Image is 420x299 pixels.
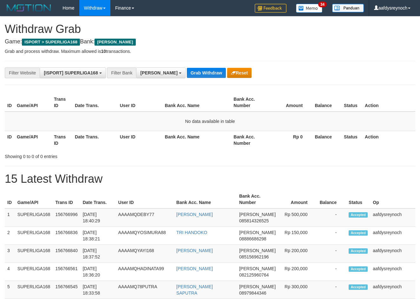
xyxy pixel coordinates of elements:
[116,263,174,281] td: AAAAMQHADINATA99
[15,208,53,227] td: SUPERLIGA168
[80,245,116,263] td: [DATE] 18:37:52
[268,93,312,111] th: Amount
[80,208,116,227] td: [DATE] 18:40:29
[255,4,286,13] img: Feedback.jpg
[362,131,415,149] th: Action
[278,281,317,299] td: Rp 300,000
[72,93,117,111] th: Date Trans.
[5,3,53,13] img: MOTION_logo.png
[349,212,368,218] span: Accepted
[317,263,346,281] td: -
[346,190,370,208] th: Status
[22,39,80,46] span: ISPORT > SUPERLIGA168
[53,263,80,281] td: 156766561
[317,190,346,208] th: Balance
[176,230,207,235] a: TRI HANDOKO
[80,281,116,299] td: [DATE] 18:33:58
[318,2,327,7] span: 34
[136,67,185,78] button: [PERSON_NAME]
[341,131,362,149] th: Status
[80,263,116,281] td: [DATE] 18:36:20
[227,68,252,78] button: Reset
[5,67,40,78] div: Filter Website
[5,93,14,111] th: ID
[278,208,317,227] td: Rp 500,000
[5,23,415,35] h1: Withdraw Grab
[349,266,368,272] span: Accepted
[278,227,317,245] td: Rp 150,000
[117,131,162,149] th: User ID
[80,190,116,208] th: Date Trans.
[117,93,162,111] th: User ID
[15,227,53,245] td: SUPERLIGA168
[51,131,72,149] th: Trans ID
[362,93,415,111] th: Action
[239,266,276,271] span: [PERSON_NAME]
[5,151,170,160] div: Showing 0 to 0 of 0 entries
[15,245,53,263] td: SUPERLIGA168
[116,281,174,299] td: AAAAMQ78PUTRA
[317,227,346,245] td: -
[162,93,231,111] th: Bank Acc. Name
[162,131,231,149] th: Bank Acc. Name
[107,67,136,78] div: Filter Bank
[140,70,177,75] span: [PERSON_NAME]
[53,245,80,263] td: 156766840
[5,173,415,185] h1: 15 Latest Withdraw
[72,131,117,149] th: Date Trans.
[15,263,53,281] td: SUPERLIGA168
[53,281,80,299] td: 156766545
[5,263,15,281] td: 4
[5,111,415,131] td: No data available in table
[101,49,106,54] strong: 10
[239,236,266,241] span: Copy 08886686298 to clipboard
[268,131,312,149] th: Rp 0
[176,266,213,271] a: [PERSON_NAME]
[116,245,174,263] td: AAAAMQYAYI168
[332,4,364,12] img: panduan.png
[176,212,213,217] a: [PERSON_NAME]
[312,131,341,149] th: Balance
[317,281,346,299] td: -
[312,93,341,111] th: Balance
[237,190,278,208] th: Bank Acc. Number
[116,208,174,227] td: AAAAMQDEBY77
[116,227,174,245] td: AAAAMQYOSIMURA88
[278,190,317,208] th: Amount
[317,245,346,263] td: -
[5,131,14,149] th: ID
[370,263,415,281] td: aafdysreynoch
[15,190,53,208] th: Game/API
[187,68,226,78] button: Grab Withdraw
[239,290,266,296] span: Copy 08979844346 to clipboard
[239,284,276,289] span: [PERSON_NAME]
[14,131,51,149] th: Game/API
[239,248,276,253] span: [PERSON_NAME]
[5,208,15,227] td: 1
[14,93,51,111] th: Game/API
[53,227,80,245] td: 156766836
[231,131,268,149] th: Bank Acc. Number
[44,70,98,75] span: [ISPORT] SUPERLIGA168
[95,39,135,46] span: [PERSON_NAME]
[53,190,80,208] th: Trans ID
[349,248,368,254] span: Accepted
[239,254,269,259] span: Copy 085156962196 to clipboard
[5,39,415,45] h4: Game: Bank:
[278,245,317,263] td: Rp 200,000
[5,190,15,208] th: ID
[239,230,276,235] span: [PERSON_NAME]
[370,245,415,263] td: aafdysreynoch
[5,48,415,54] p: Grab and process withdraw. Maximum allowed is transactions.
[239,272,269,277] span: Copy 082125960764 to clipboard
[80,227,116,245] td: [DATE] 18:38:21
[239,212,276,217] span: [PERSON_NAME]
[341,93,362,111] th: Status
[174,190,237,208] th: Bank Acc. Name
[231,93,268,111] th: Bank Acc. Number
[176,248,213,253] a: [PERSON_NAME]
[349,230,368,236] span: Accepted
[40,67,106,78] button: [ISPORT] SUPERLIGA168
[5,245,15,263] td: 3
[51,93,72,111] th: Trans ID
